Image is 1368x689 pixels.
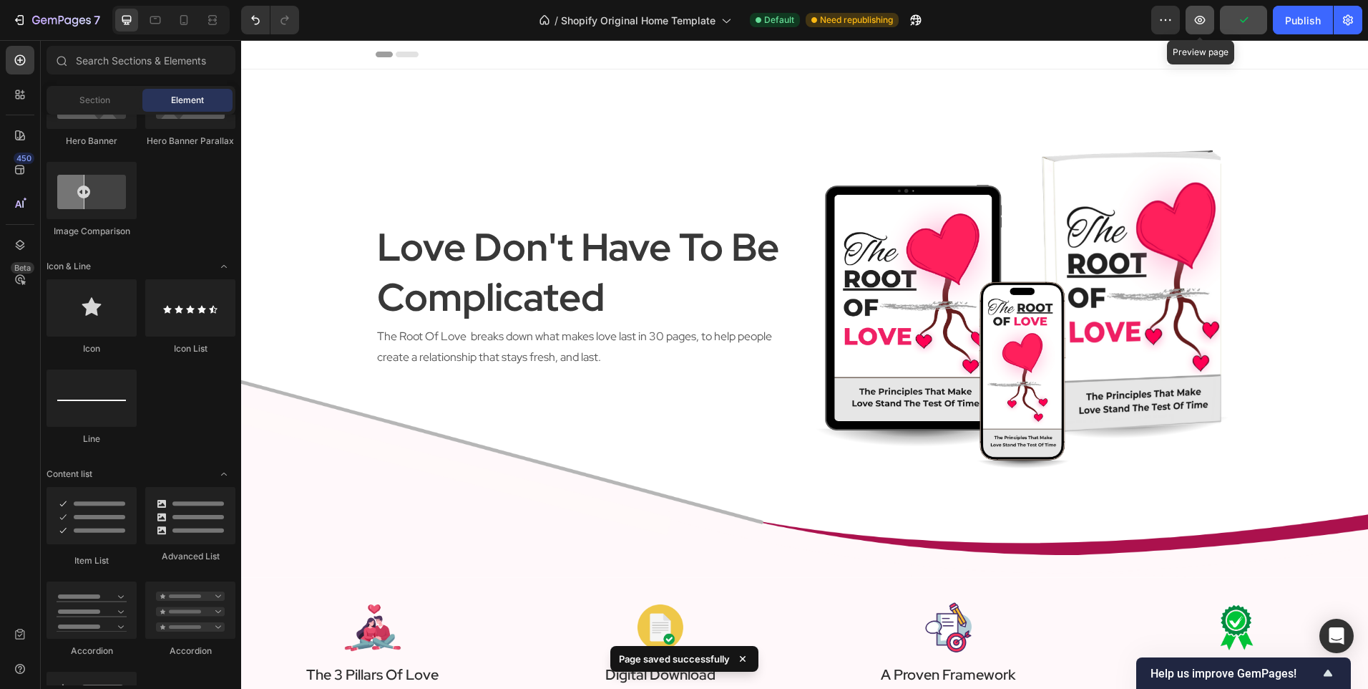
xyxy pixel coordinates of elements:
[145,342,235,355] div: Icon List
[619,652,730,666] p: Page saved successfully
[212,255,235,278] span: Toggle open
[1285,13,1321,28] div: Publish
[14,153,34,164] div: 450
[1273,6,1333,34] button: Publish
[679,559,736,616] img: root_29.png
[212,463,235,486] span: Toggle open
[47,645,137,657] div: Accordion
[561,13,715,28] span: Shopify Original Home Template
[241,6,299,34] div: Undo/Redo
[302,625,537,644] p: digital download
[575,79,993,430] img: The_Root_Of_Love_cover.png
[554,13,558,28] span: /
[6,6,107,34] button: 7
[79,94,110,107] span: Section
[590,625,826,644] p: A Proven Framework
[820,14,893,26] span: Need republishing
[145,550,235,563] div: Advanced List
[47,260,91,273] span: Icon & Line
[1150,665,1337,682] button: Show survey - Help us improve GemPages!
[171,94,204,107] span: Element
[47,225,137,238] div: Image Comparison
[145,645,235,657] div: Accordion
[878,625,1113,644] p: 30-day guarantee
[47,554,137,567] div: Item List
[1319,619,1354,653] div: Open Intercom Messenger
[967,559,1024,616] img: root_26.png
[94,11,100,29] p: 7
[103,559,160,616] img: root_41.png
[14,625,250,644] p: The 3 Pillars Of Love
[145,135,235,148] div: Hero Banner Parallax
[47,135,137,148] div: Hero Banner
[764,14,794,26] span: Default
[47,342,137,355] div: Icon
[11,262,34,274] div: Beta
[47,468,92,481] span: Content list
[241,40,1368,689] iframe: Design area
[1150,667,1319,680] span: Help us improve GemPages!
[391,559,448,616] img: root_31.png
[47,46,235,74] input: Search Sections & Elements
[47,433,137,445] div: Line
